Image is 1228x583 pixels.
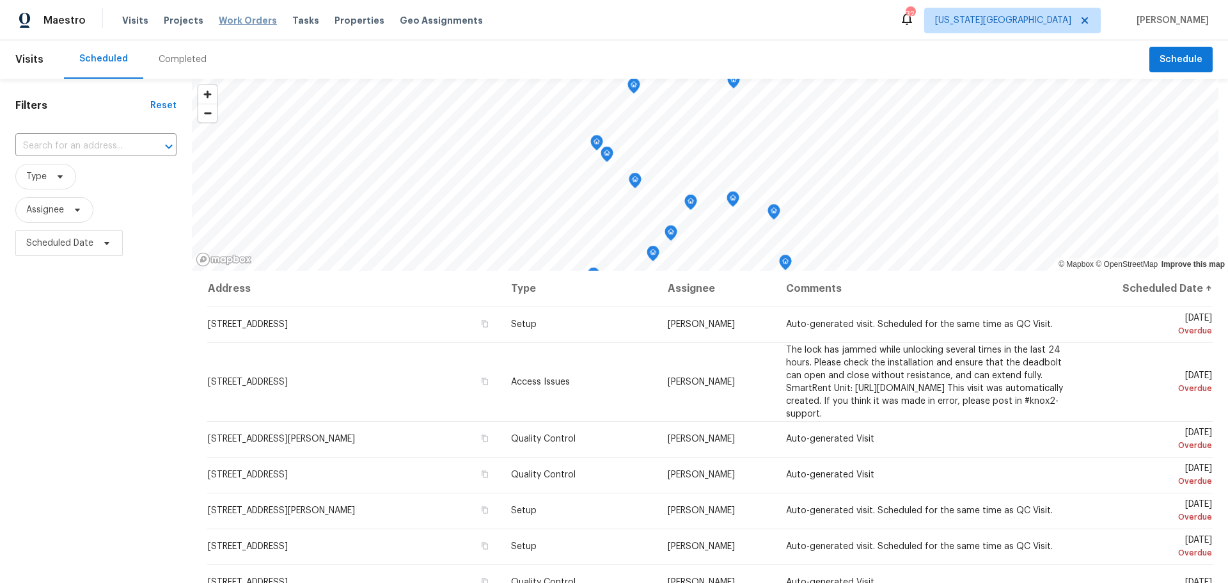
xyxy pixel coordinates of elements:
[601,147,613,166] div: Map marker
[727,191,739,211] div: Map marker
[906,8,915,20] div: 32
[511,435,576,443] span: Quality Control
[935,14,1071,27] span: [US_STATE][GEOGRAPHIC_DATA]
[15,45,43,74] span: Visits
[1087,547,1212,559] div: Overdue
[779,255,792,275] div: Map marker
[511,378,570,387] span: Access Issues
[208,435,355,443] span: [STREET_ADDRESS][PERSON_NAME]
[292,16,319,25] span: Tasks
[668,320,735,329] span: [PERSON_NAME]
[15,136,141,156] input: Search for an address...
[668,506,735,515] span: [PERSON_NAME]
[786,320,1053,329] span: Auto-generated visit. Scheduled for the same time as QC Visit.
[1161,260,1225,269] a: Improve this map
[587,268,600,287] div: Map marker
[657,271,776,307] th: Assignee
[479,433,491,444] button: Copy Address
[219,14,277,27] span: Work Orders
[786,435,874,443] span: Auto-generated Visit
[122,14,148,27] span: Visits
[208,470,288,479] span: [STREET_ADDRESS]
[668,435,735,443] span: [PERSON_NAME]
[208,506,355,515] span: [STREET_ADDRESS][PERSON_NAME]
[1087,314,1212,337] span: [DATE]
[1059,260,1094,269] a: Mapbox
[208,378,288,387] span: [STREET_ADDRESS]
[479,540,491,552] button: Copy Address
[208,320,288,329] span: [STREET_ADDRESS]
[1096,260,1158,269] a: OpenStreetMap
[501,271,657,307] th: Type
[79,52,128,65] div: Scheduled
[1087,371,1212,395] span: [DATE]
[627,78,640,98] div: Map marker
[1087,511,1212,523] div: Overdue
[26,204,64,216] span: Assignee
[776,271,1078,307] th: Comments
[160,138,178,156] button: Open
[164,14,203,27] span: Projects
[590,135,603,155] div: Map marker
[26,170,47,183] span: Type
[26,237,93,250] span: Scheduled Date
[647,246,659,266] div: Map marker
[159,53,207,66] div: Completed
[668,470,735,479] span: [PERSON_NAME]
[511,320,537,329] span: Setup
[665,225,677,245] div: Map marker
[479,376,491,387] button: Copy Address
[1087,536,1212,559] span: [DATE]
[400,14,483,27] span: Geo Assignments
[15,99,150,112] h1: Filters
[479,318,491,330] button: Copy Address
[1087,382,1212,395] div: Overdue
[727,73,740,93] div: Map marker
[1087,475,1212,488] div: Overdue
[668,378,735,387] span: [PERSON_NAME]
[43,14,86,27] span: Maestro
[198,85,217,104] button: Zoom in
[629,173,642,193] div: Map marker
[786,542,1053,551] span: Auto-generated visit. Scheduled for the same time as QC Visit.
[196,252,252,267] a: Mapbox homepage
[479,504,491,516] button: Copy Address
[1087,428,1212,452] span: [DATE]
[1131,14,1209,27] span: [PERSON_NAME]
[786,346,1063,419] span: The lock has jammed while unlocking several times in the last 24 hours. Please check the installa...
[668,542,735,551] span: [PERSON_NAME]
[1087,324,1212,337] div: Overdue
[786,506,1053,515] span: Auto-generated visit. Scheduled for the same time as QC Visit.
[479,468,491,480] button: Copy Address
[208,542,288,551] span: [STREET_ADDRESS]
[511,506,537,515] span: Setup
[1087,500,1212,523] span: [DATE]
[511,470,576,479] span: Quality Control
[511,542,537,551] span: Setup
[684,195,697,214] div: Map marker
[192,79,1218,271] canvas: Map
[767,204,780,224] div: Map marker
[207,271,501,307] th: Address
[1087,464,1212,488] span: [DATE]
[1149,47,1213,73] button: Schedule
[1160,52,1202,68] span: Schedule
[1077,271,1213,307] th: Scheduled Date ↑
[150,99,177,112] div: Reset
[198,104,217,122] button: Zoom out
[1087,439,1212,452] div: Overdue
[335,14,384,27] span: Properties
[786,470,874,479] span: Auto-generated Visit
